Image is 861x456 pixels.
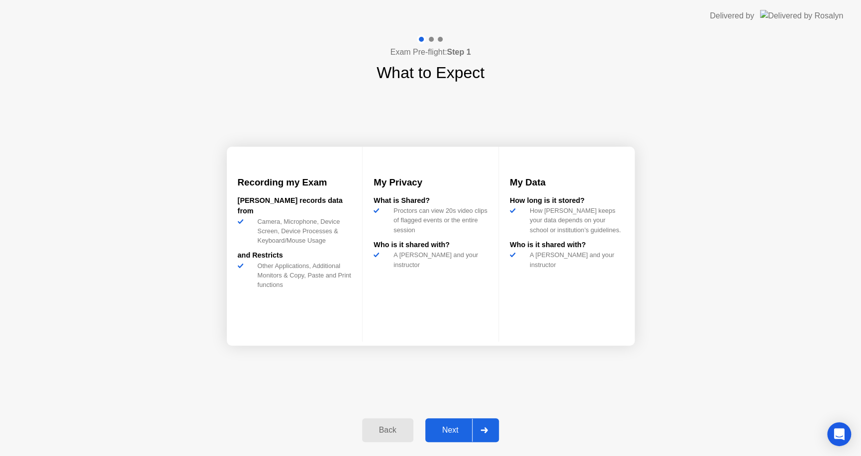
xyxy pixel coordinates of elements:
div: Who is it shared with? [374,240,487,251]
div: Camera, Microphone, Device Screen, Device Processes & Keyboard/Mouse Usage [254,217,352,246]
div: Other Applications, Additional Monitors & Copy, Paste and Print functions [254,261,352,290]
div: What is Shared? [374,195,487,206]
div: Who is it shared with? [510,240,624,251]
div: Back [365,426,410,435]
div: How [PERSON_NAME] keeps your data depends on your school or institution’s guidelines. [526,206,624,235]
div: [PERSON_NAME] records data from [238,195,352,217]
div: How long is it stored? [510,195,624,206]
h3: My Data [510,176,624,189]
div: A [PERSON_NAME] and your instructor [526,250,624,269]
h1: What to Expect [377,61,484,85]
b: Step 1 [447,48,471,56]
div: Delivered by [710,10,754,22]
button: Back [362,418,413,442]
div: and Restricts [238,250,352,261]
button: Next [425,418,499,442]
h4: Exam Pre-flight: [390,46,471,58]
img: Delivered by Rosalyn [760,10,843,21]
h3: Recording my Exam [238,176,352,189]
div: Open Intercom Messenger [827,422,851,446]
div: A [PERSON_NAME] and your instructor [389,250,487,269]
h3: My Privacy [374,176,487,189]
div: Next [428,426,473,435]
div: Proctors can view 20s video clips of flagged events or the entire session [389,206,487,235]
